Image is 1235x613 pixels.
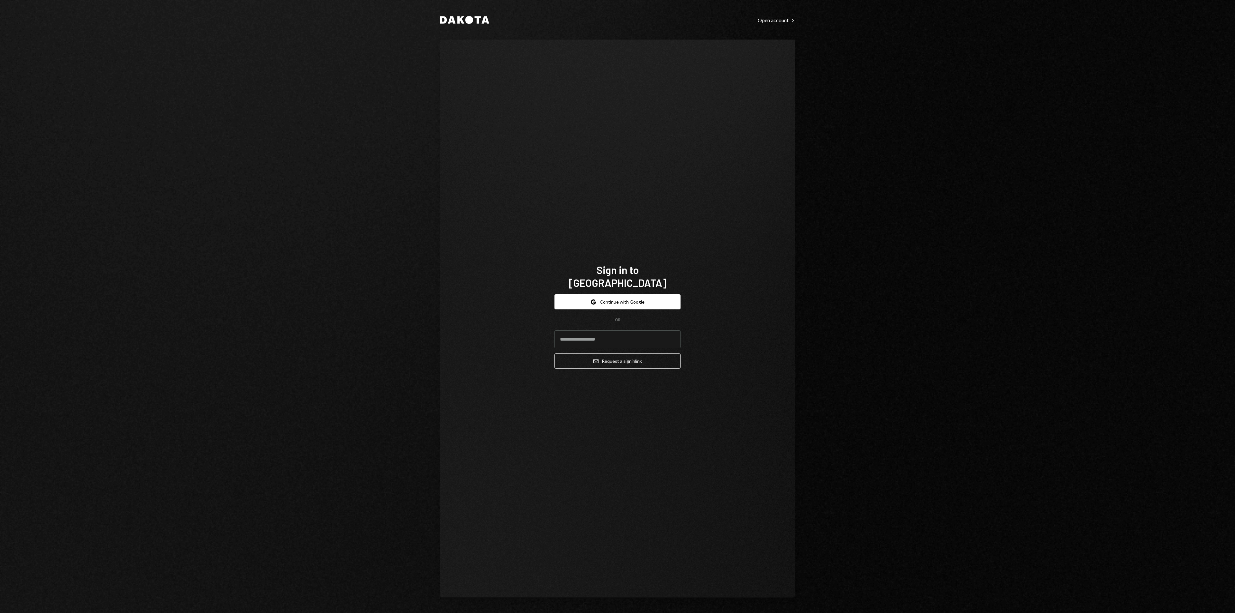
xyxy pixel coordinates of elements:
[554,294,681,309] button: Continue with Google
[758,16,795,23] a: Open account
[758,17,795,23] div: Open account
[554,263,681,289] h1: Sign in to [GEOGRAPHIC_DATA]
[554,353,681,369] button: Request a signinlink
[615,317,620,323] div: OR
